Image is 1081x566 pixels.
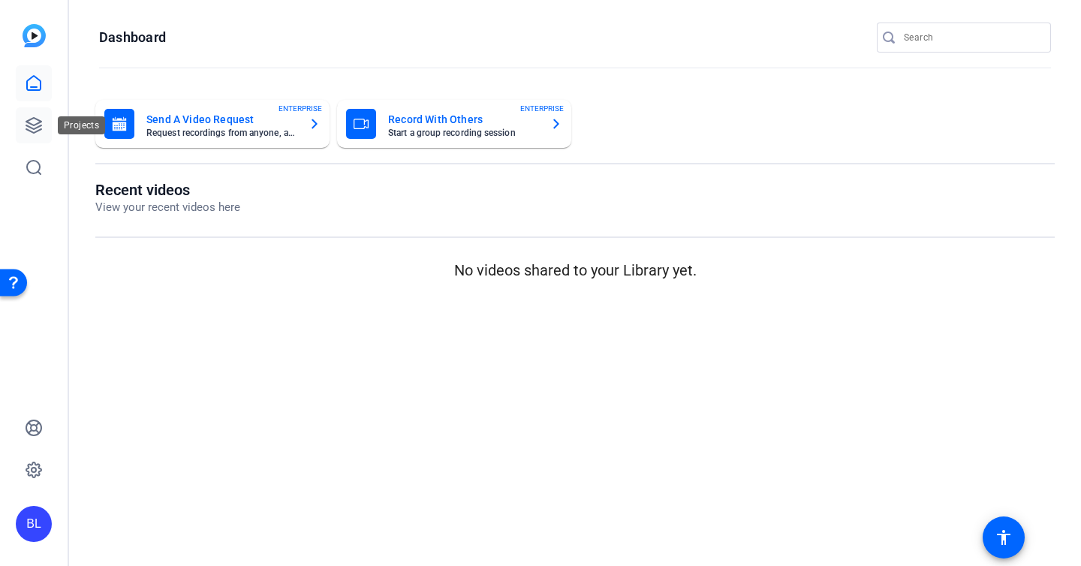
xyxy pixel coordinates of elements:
mat-card-subtitle: Start a group recording session [388,128,538,137]
img: blue-gradient.svg [23,24,46,47]
h1: Dashboard [99,29,166,47]
input: Search [904,29,1039,47]
p: View your recent videos here [95,199,240,216]
mat-card-title: Record With Others [388,110,538,128]
h1: Recent videos [95,181,240,199]
span: ENTERPRISE [520,103,564,114]
button: Send A Video RequestRequest recordings from anyone, anywhereENTERPRISE [95,100,330,148]
button: Record With OthersStart a group recording sessionENTERPRISE [337,100,571,148]
mat-icon: accessibility [995,528,1013,546]
p: No videos shared to your Library yet. [95,259,1055,281]
span: ENTERPRISE [279,103,322,114]
mat-card-subtitle: Request recordings from anyone, anywhere [146,128,297,137]
mat-card-title: Send A Video Request [146,110,297,128]
div: BL [16,506,52,542]
div: Projects [58,116,105,134]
